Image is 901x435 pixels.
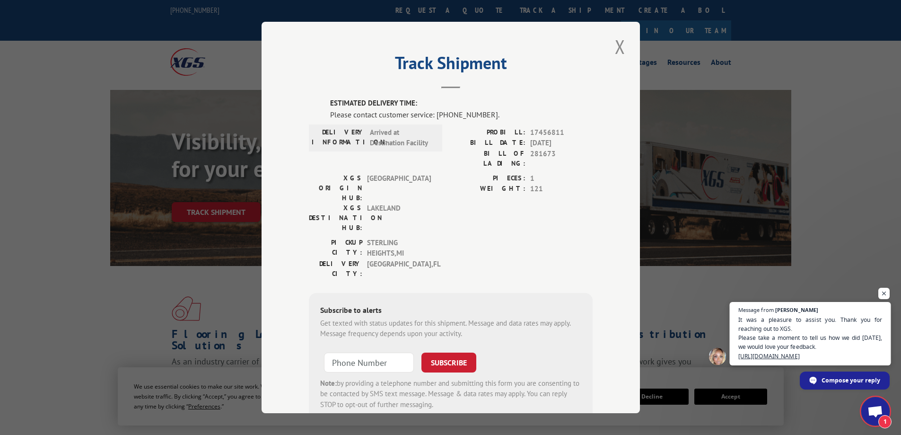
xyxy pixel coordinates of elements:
[738,315,883,360] span: It was a pleasure to assist you. Thank you for reaching out to XGS. Please take a moment to tell ...
[451,173,525,184] label: PIECES:
[530,127,593,138] span: 17456811
[324,353,414,373] input: Phone Number
[367,173,431,203] span: [GEOGRAPHIC_DATA]
[309,56,593,74] h2: Track Shipment
[320,379,337,388] strong: Note:
[367,203,431,233] span: LAKELAND
[451,149,525,169] label: BILL OF LADING:
[878,415,892,428] span: 1
[451,138,525,149] label: BILL DATE:
[530,184,593,195] span: 121
[367,238,431,259] span: STERLING HEIGHTS , MI
[320,378,581,410] div: by providing a telephone number and submitting this form you are consenting to be contacted by SM...
[312,127,365,149] label: DELIVERY INFORMATION:
[861,397,890,426] a: Open chat
[330,98,593,109] label: ESTIMATED DELIVERY TIME:
[309,238,362,259] label: PICKUP CITY:
[738,307,774,312] span: Message from
[822,372,880,389] span: Compose your reply
[451,127,525,138] label: PROBILL:
[309,173,362,203] label: XGS ORIGIN HUB:
[530,173,593,184] span: 1
[530,149,593,169] span: 281673
[530,138,593,149] span: [DATE]
[370,127,434,149] span: Arrived at Destination Facility
[320,304,581,318] div: Subscribe to alerts
[309,203,362,233] label: XGS DESTINATION HUB:
[330,109,593,120] div: Please contact customer service: [PHONE_NUMBER].
[320,318,581,339] div: Get texted with status updates for this shipment. Message and data rates may apply. Message frequ...
[451,184,525,195] label: WEIGHT:
[612,34,628,60] button: Close modal
[775,307,818,312] span: [PERSON_NAME]
[421,353,476,373] button: SUBSCRIBE
[367,259,431,279] span: [GEOGRAPHIC_DATA] , FL
[309,259,362,279] label: DELIVERY CITY:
